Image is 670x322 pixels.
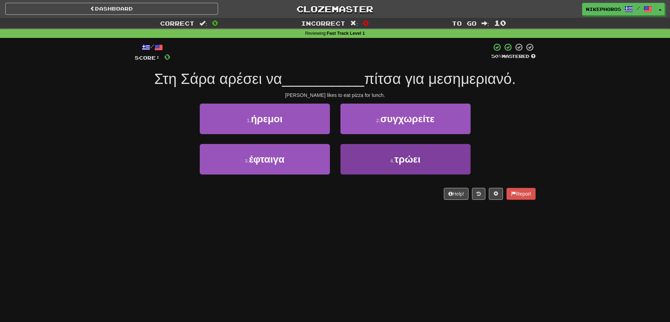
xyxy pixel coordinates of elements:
button: 2.συγχωρείτε [340,104,471,134]
span: Nikephoros [586,6,621,12]
span: Incorrect [301,20,345,27]
button: 3.έφταιγα [200,144,330,175]
button: Report [506,188,535,200]
span: 10 [494,19,506,27]
a: Nikephoros / [582,3,656,15]
span: συγχωρείτε [380,113,434,124]
a: Clozemaster [229,3,441,15]
span: 0 [212,19,218,27]
a: Dashboard [5,3,218,15]
span: To go [452,20,477,27]
small: 2 . [376,118,380,123]
small: 1 . [247,118,251,123]
span: : [481,20,489,26]
span: 0 [363,19,369,27]
span: Correct [160,20,194,27]
span: 0 [164,52,170,61]
span: τρώει [394,154,421,165]
span: : [199,20,207,26]
strong: Fast Track Level 1 [327,31,365,36]
span: πίτσα για μεσημεριανό. [364,71,516,87]
button: 1.ήρεμοι [200,104,330,134]
small: 4 . [390,158,394,164]
span: έφταιγα [249,154,285,165]
span: ήρεμοι [251,113,282,124]
div: [PERSON_NAME] likes to eat pizza for lunch. [135,92,536,99]
span: / [637,6,640,11]
span: 50 % [491,53,502,59]
span: Score: [135,55,160,61]
span: : [350,20,358,26]
button: Round history (alt+y) [472,188,485,200]
button: 4.τρώει [340,144,471,175]
div: / [135,43,170,52]
span: __________ [282,71,364,87]
div: Mastered [491,53,536,60]
span: Στη Σάρα αρέσει να [154,71,282,87]
small: 3 . [245,158,249,164]
button: Help! [444,188,469,200]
